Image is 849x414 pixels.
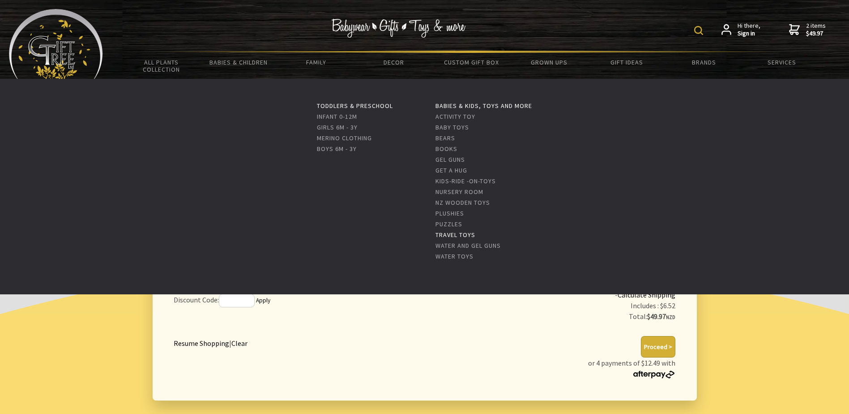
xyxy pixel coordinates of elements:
[806,22,826,38] span: 2 items
[448,276,678,326] td: Estimated Shipping: $9.99 -
[200,53,277,72] a: Babies & Children
[317,134,372,142] a: Merino Clothing
[317,102,393,110] a: Toddlers & Preschool
[641,336,675,358] button: Proceed >
[277,53,355,72] a: Family
[738,22,760,38] span: Hi there,
[435,252,474,260] a: Water Toys
[618,290,675,299] a: Calculate Shipping
[219,294,255,307] input: If you have a discount code, enter it here and press 'Apply'.
[806,30,826,38] strong: $49.97
[317,112,357,121] a: Infant 0-12m
[666,53,743,72] a: Brands
[452,311,676,323] div: Total:
[588,358,675,379] p: or 4 payments of $12.49 with
[789,22,826,38] a: 2 items$49.97
[435,231,475,239] a: Travel Toys
[743,53,820,72] a: Services
[123,53,200,79] a: All Plants Collection
[435,209,464,217] a: Plushies
[435,112,475,121] a: Activity Toy
[171,276,449,326] td: Discount Code:
[510,53,588,72] a: Grown Ups
[231,339,247,348] a: Clear
[317,145,357,153] a: Boys 6m - 3y
[355,53,432,72] a: Decor
[174,336,247,349] div: |
[174,339,229,348] a: Resume Shopping
[647,312,675,321] strong: $49.97
[666,314,675,320] span: NZD
[721,22,760,38] a: Hi there,Sign in
[256,297,270,304] a: Apply
[332,19,466,38] img: Babywear - Gifts - Toys & more
[435,188,483,196] a: Nursery Room
[588,53,665,72] a: Gift Ideas
[435,177,496,185] a: Kids-Ride -on-Toys
[435,220,462,228] a: Puzzles
[435,166,467,174] a: Get A Hug
[435,155,465,164] a: Gel Guns
[452,300,676,311] div: Includes : $6.52
[435,198,490,207] a: NZ Wooden Toys
[435,102,532,110] a: Babies & Kids, toys and more
[317,123,358,131] a: Girls 6m - 3y
[435,134,455,142] a: Bears
[738,30,760,38] strong: Sign in
[435,123,469,131] a: Baby Toys
[632,371,675,379] img: Afterpay
[694,26,703,35] img: product search
[433,53,510,72] a: Custom Gift Box
[435,145,457,153] a: Books
[435,241,501,250] a: Water and Gel Guns
[9,9,103,83] img: Babyware - Gifts - Toys and more...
